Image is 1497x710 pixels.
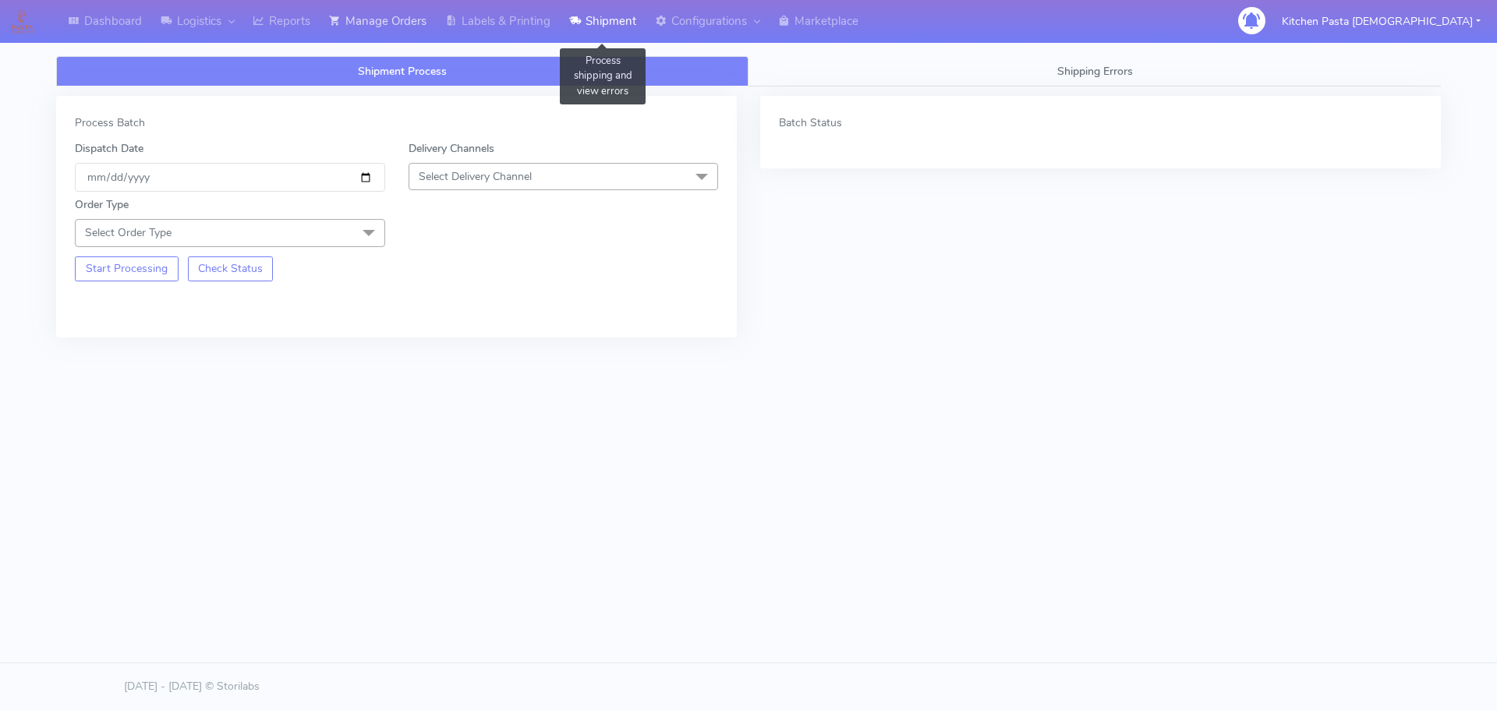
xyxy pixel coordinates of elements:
[75,115,718,131] div: Process Batch
[409,140,494,157] label: Delivery Channels
[75,196,129,213] label: Order Type
[85,225,172,240] span: Select Order Type
[419,169,532,184] span: Select Delivery Channel
[779,115,1422,131] div: Batch Status
[75,256,179,281] button: Start Processing
[75,140,143,157] label: Dispatch Date
[56,56,1441,87] ul: Tabs
[188,256,274,281] button: Check Status
[1270,5,1492,37] button: Kitchen Pasta [DEMOGRAPHIC_DATA]
[358,64,447,79] span: Shipment Process
[1057,64,1133,79] span: Shipping Errors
